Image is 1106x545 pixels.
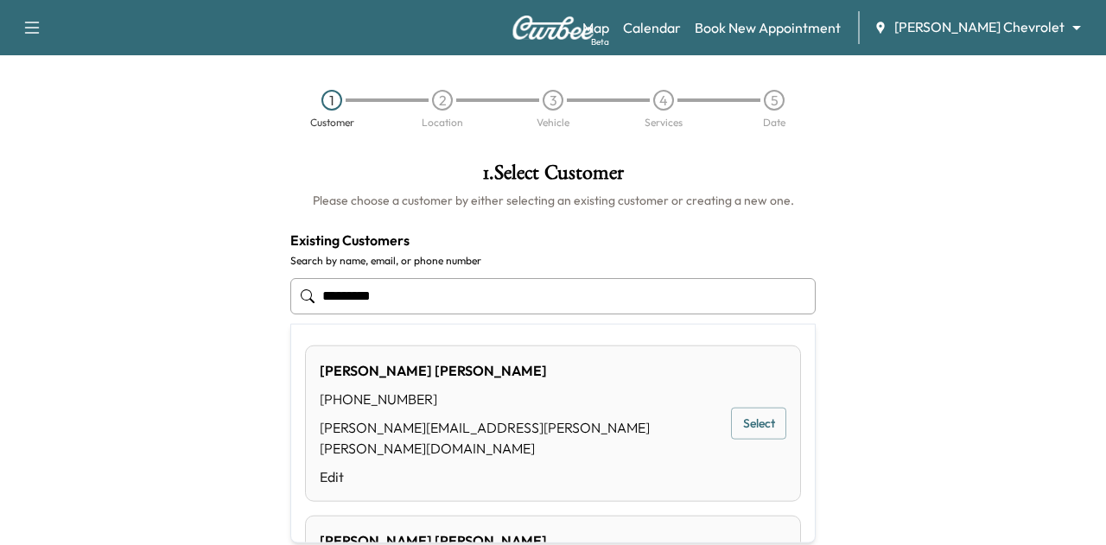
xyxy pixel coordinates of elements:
[731,408,786,440] button: Select
[422,117,463,128] div: Location
[695,17,841,38] a: Book New Appointment
[321,90,342,111] div: 1
[320,417,722,459] div: [PERSON_NAME][EMAIL_ADDRESS][PERSON_NAME][PERSON_NAME][DOMAIN_NAME]
[290,192,816,209] h6: Please choose a customer by either selecting an existing customer or creating a new one.
[512,16,594,40] img: Curbee Logo
[543,90,563,111] div: 3
[894,17,1065,37] span: [PERSON_NAME] Chevrolet
[582,17,609,38] a: MapBeta
[320,389,722,409] div: [PHONE_NUMBER]
[591,35,609,48] div: Beta
[290,254,816,268] label: Search by name, email, or phone number
[645,117,683,128] div: Services
[764,90,785,111] div: 5
[290,162,816,192] h1: 1 . Select Customer
[653,90,674,111] div: 4
[623,17,681,38] a: Calendar
[290,230,816,250] h4: Existing Customers
[310,117,354,128] div: Customer
[320,466,722,487] a: Edit
[763,117,785,128] div: Date
[432,90,453,111] div: 2
[320,360,722,381] div: [PERSON_NAME] [PERSON_NAME]
[537,117,569,128] div: Vehicle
